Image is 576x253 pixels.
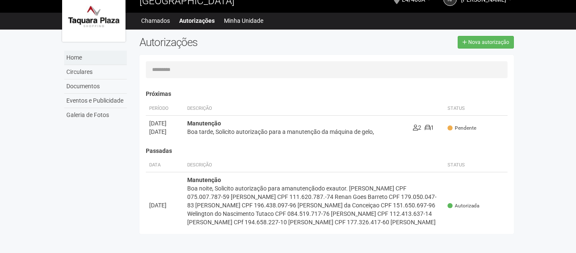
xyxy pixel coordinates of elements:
[448,202,479,209] span: Autorizada
[444,102,508,116] th: Status
[146,148,508,154] h4: Passadas
[146,102,184,116] th: Período
[149,119,180,128] div: [DATE]
[468,39,509,45] span: Nova autorização
[149,201,180,209] div: [DATE]
[146,158,184,172] th: Data
[184,158,445,172] th: Descrição
[425,124,434,131] span: 1
[187,184,441,235] div: Boa noite, Solicito autorização para amanutençãodo exautor. [PERSON_NAME] CPF 075.007.787-59 [PER...
[139,36,320,49] h2: Autorizações
[224,15,263,27] a: Minha Unidade
[64,51,127,65] a: Home
[64,108,127,122] a: Galeria de Fotos
[187,177,221,183] strong: Manutenção
[64,94,127,108] a: Eventos e Publicidade
[458,36,514,49] a: Nova autorização
[444,158,508,172] th: Status
[413,124,421,131] span: 2
[64,79,127,94] a: Documentos
[179,15,215,27] a: Autorizações
[146,91,508,97] h4: Próximas
[187,128,406,136] div: Boa tarde, Solicito autorização para a manutenção da máquina de gelo,
[64,65,127,79] a: Circulares
[448,125,476,132] span: Pendente
[187,120,221,127] strong: Manutenção
[149,128,180,136] div: [DATE]
[141,15,170,27] a: Chamados
[184,102,409,116] th: Descrição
